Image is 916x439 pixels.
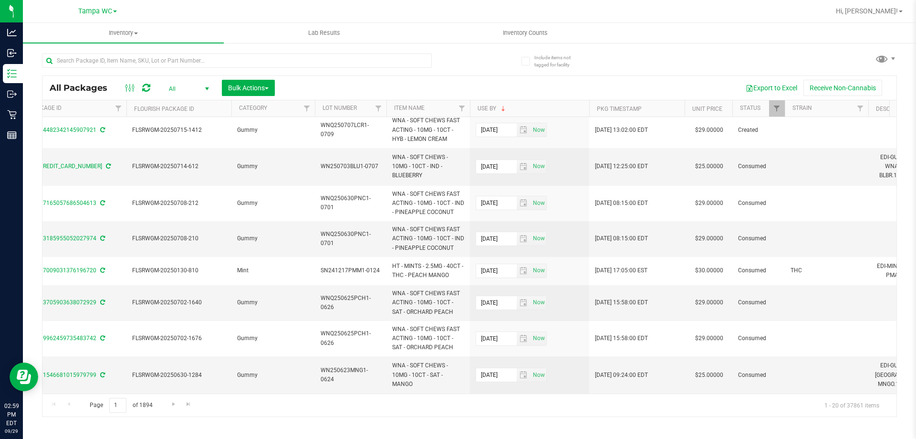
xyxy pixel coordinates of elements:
span: SN241217PMM1-0124 [321,266,381,275]
a: Pkg Timestamp [597,106,642,112]
span: Consumed [738,162,779,171]
a: 7165057686504613 [43,200,96,206]
span: Consumed [738,266,779,275]
span: WNQ250625PCH1-0626 [321,329,381,347]
span: Tampa WC [78,7,112,15]
span: Gummy [237,371,309,380]
div: EDI-MIN-HT-PMA [874,261,910,281]
span: [DATE] 08:15:00 EDT [595,199,648,208]
a: Item Name [394,105,425,111]
span: Sync from Compliance System [99,372,105,378]
span: [DATE] 08:15:00 EDT [595,234,648,243]
span: FLSRWGM-20250630-1284 [132,371,226,380]
span: Sync from Compliance System [99,299,105,306]
span: [DATE] 09:24:00 EDT [595,371,648,380]
inline-svg: Retail [7,110,17,119]
iframe: Resource center [10,363,38,391]
span: [DATE] 12:25:00 EDT [595,162,648,171]
span: Consumed [738,199,779,208]
inline-svg: Outbound [7,89,17,99]
span: Set Current date [531,264,547,278]
span: Sync from Compliance System [99,235,105,242]
a: [CREDIT_CARD_NUMBER] [38,163,102,170]
span: select [531,332,546,345]
span: Set Current date [531,196,547,210]
span: Set Current date [531,232,547,246]
a: Filter [111,100,126,117]
span: WN250623MNG1-0624 [321,366,381,384]
span: WNA - SOFT CHEWS - 10MG - 10CT - SAT - MANGO [392,361,464,389]
span: select [517,332,531,345]
span: 1 - 20 of 37861 items [817,398,887,412]
span: Lab Results [295,29,353,37]
p: 02:59 PM EDT [4,402,19,428]
span: $30.00000 [690,264,728,278]
span: Inventory Counts [490,29,561,37]
span: HT - MINTS - 2.5MG - 40CT - THC - PEACH MANGO [392,262,464,280]
span: Consumed [738,298,779,307]
span: Sync from Compliance System [99,127,105,133]
span: Set Current date [531,332,547,345]
div: EDI-GUM-[GEOGRAPHIC_DATA]-MNGO.10ct [874,360,910,390]
span: select [531,123,546,137]
span: Set Current date [531,296,547,310]
span: Set Current date [531,368,547,382]
a: Filter [454,100,470,117]
a: Go to the next page [167,398,180,411]
a: Filter [371,100,386,117]
a: Filter [853,100,868,117]
span: FLSRWGM-20250702-1676 [132,334,226,343]
span: Gummy [237,334,309,343]
span: Inventory [23,29,224,37]
span: Consumed [738,334,779,343]
span: $29.00000 [690,196,728,210]
span: Sync from Compliance System [99,200,105,206]
button: Bulk Actions [222,80,275,96]
a: Flourish Package ID [134,106,194,112]
a: Lab Results [224,23,425,43]
input: 1 [109,398,126,413]
span: Sync from Compliance System [104,163,111,170]
span: FLSRWGM-20250714-612 [132,162,226,171]
span: FLSRWGM-20250708-212 [132,199,226,208]
span: FLSRWGM-20250715-1412 [132,126,226,135]
inline-svg: Inbound [7,48,17,58]
span: select [517,123,531,137]
a: Unit Price [692,106,722,112]
span: WN250703BLU1-0707 [321,162,381,171]
span: $29.00000 [690,332,728,345]
a: Use By [478,105,507,112]
span: WNQ250630PNC1-0701 [321,194,381,212]
span: WNA - SOFT CHEWS FAST ACTING - 10MG - 10CT - SAT - ORCHARD PEACH [392,289,464,317]
a: Filter [299,100,315,117]
a: Inventory Counts [425,23,625,43]
span: select [531,264,546,278]
span: [DATE] 15:58:00 EDT [595,298,648,307]
a: 9962459735483742 [43,335,96,342]
span: FLSRWGM-20250702-1640 [132,298,226,307]
span: [DATE] 17:05:00 EST [595,266,647,275]
span: Set Current date [531,160,547,173]
span: WNA - SOFT CHEWS FAST ACTING - 10MG - 10CT - SAT - ORCHARD PEACH [392,325,464,353]
span: WNQ250707LCR1-0709 [321,121,381,139]
a: Inventory [23,23,224,43]
a: 1546681015979799 [43,372,96,378]
span: Gummy [237,162,309,171]
span: Include items not tagged for facility [534,54,582,68]
div: EDI-GUM-WNA-BLBR.10ct [874,152,910,182]
span: Hi, [PERSON_NAME]! [836,7,898,15]
span: select [517,160,531,173]
span: $29.00000 [690,296,728,310]
span: Gummy [237,199,309,208]
a: Go to the last page [182,398,196,411]
span: Created [738,126,779,135]
a: 7009031376196720 [43,267,96,274]
span: Gummy [237,234,309,243]
span: FLSRWGM-20250130-810 [132,266,226,275]
p: 09/29 [4,428,19,435]
span: Sync from Compliance System [99,267,105,274]
button: Receive Non-Cannabis [803,80,882,96]
span: $25.00000 [690,368,728,382]
span: select [531,296,546,310]
span: $29.00000 [690,232,728,246]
